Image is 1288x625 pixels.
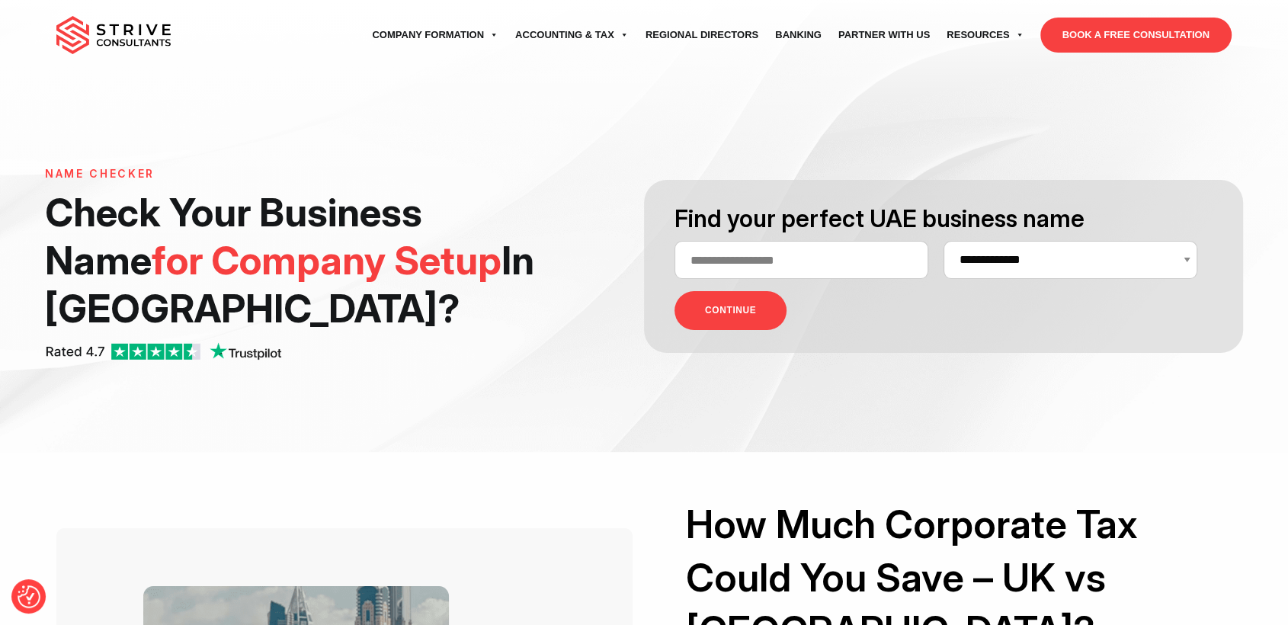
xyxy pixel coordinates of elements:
[830,14,938,56] a: Partner with Us
[152,237,501,284] span: for Company Setup
[364,14,507,56] a: Company Formation
[45,188,560,333] h1: Check Your Business Name In [GEOGRAPHIC_DATA] ?
[938,14,1032,56] a: Resources
[767,14,830,56] a: Banking
[507,14,637,56] a: Accounting & Tax
[674,291,787,330] button: CONTINUE
[637,14,767,56] a: Regional Directors
[56,16,171,54] img: main-logo.svg
[674,203,1213,235] h3: Find your perfect UAE business name
[45,168,560,181] h6: Name Checker
[18,585,40,608] button: Consent Preferences
[1040,18,1232,53] a: BOOK A FREE CONSULTATION
[18,585,40,608] img: Revisit consent button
